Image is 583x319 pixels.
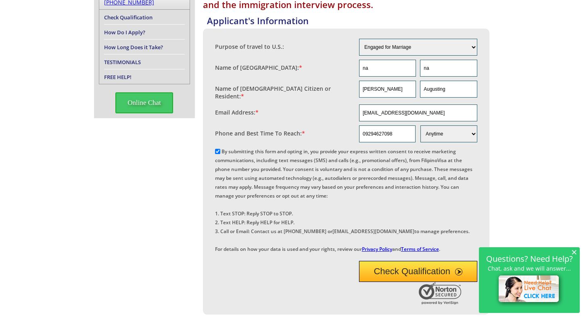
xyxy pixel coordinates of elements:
[215,85,351,100] label: Name of [DEMOGRAPHIC_DATA] Citizen or Resident:
[401,246,439,252] a: Terms of Service
[419,282,463,304] img: Norton Secured
[359,104,477,121] input: Email Address
[215,149,220,154] input: By submitting this form and opting in, you provide your express written consent to receive market...
[104,44,163,51] a: How Long Does it Take?
[483,255,576,262] h2: Questions? Need Help?
[215,43,284,50] label: Purpose of travel to U.S.:
[362,246,392,252] a: Privacy Policy
[215,148,472,252] label: By submitting this form and opting in, you provide your express written consent to receive market...
[420,81,477,98] input: Last Name
[207,15,489,27] h4: Applicant's Information
[571,248,577,255] span: ×
[115,92,173,113] span: Online Chat
[215,129,305,137] label: Phone and Best Time To Reach:
[495,272,564,307] img: live-chat-icon.png
[215,64,302,71] label: Name of [GEOGRAPHIC_DATA]:
[104,14,153,21] a: Check Qualification
[359,261,477,282] button: Check Qualification
[104,58,141,66] a: TESTIMONIALS
[359,125,416,142] input: Phone
[104,29,145,36] a: How Do I Apply?
[359,81,416,98] input: First Name
[420,60,477,77] input: Last Name
[483,265,576,272] p: Chat, ask and we will answer...
[104,73,132,81] a: FREE HELP!
[420,125,477,142] select: Phone and Best Reach Time are required.
[359,60,416,77] input: First Name
[215,108,259,116] label: Email Address:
